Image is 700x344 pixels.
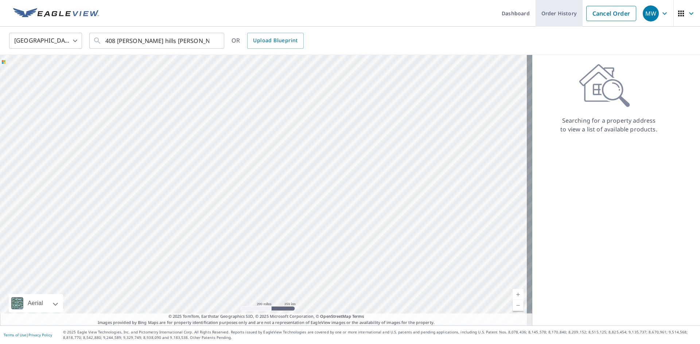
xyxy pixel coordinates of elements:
a: Current Level 5, Zoom In [513,289,524,300]
a: Cancel Order [586,6,636,21]
div: [GEOGRAPHIC_DATA] [9,31,82,51]
input: Search by address or latitude-longitude [105,31,209,51]
div: Aerial [26,294,45,312]
div: OR [232,33,304,49]
img: EV Logo [13,8,99,19]
a: Upload Blueprint [247,33,303,49]
a: Privacy Policy [28,332,52,337]
a: OpenStreetMap [320,313,351,319]
a: Terms [352,313,364,319]
span: © 2025 TomTom, Earthstar Geographics SIO, © 2025 Microsoft Corporation, © [168,313,364,320]
p: | [4,333,52,337]
div: Aerial [9,294,63,312]
p: Searching for a property address to view a list of available products. [560,116,658,134]
a: Current Level 5, Zoom Out [513,300,524,311]
p: © 2025 Eagle View Technologies, Inc. and Pictometry International Corp. All Rights Reserved. Repo... [63,329,696,340]
span: Upload Blueprint [253,36,297,45]
div: MW [643,5,659,21]
a: Terms of Use [4,332,26,337]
